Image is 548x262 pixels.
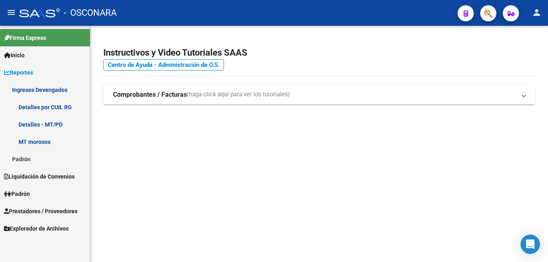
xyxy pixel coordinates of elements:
span: Padrón [4,189,30,198]
mat-icon: person [532,8,542,17]
span: Prestadores / Proveedores [4,207,77,216]
span: - OSCONARA [64,4,117,22]
a: Centro de Ayuda - Administración de O.S. [103,59,224,71]
mat-icon: menu [6,8,16,17]
span: (haga click aquí para ver los tutoriales) [187,90,290,99]
strong: Comprobantes / Facturas [113,90,187,99]
span: Inicio [4,51,25,60]
span: Reportes [4,68,33,77]
div: Open Intercom Messenger [521,235,540,254]
span: Explorador de Archivos [4,224,69,233]
span: Firma Express [4,33,46,42]
mat-expansion-panel-header: Comprobantes / Facturas(haga click aquí para ver los tutoriales) [103,85,535,104]
span: Liquidación de Convenios [4,172,75,181]
h2: Instructivos y Video Tutoriales SAAS [103,45,535,60]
